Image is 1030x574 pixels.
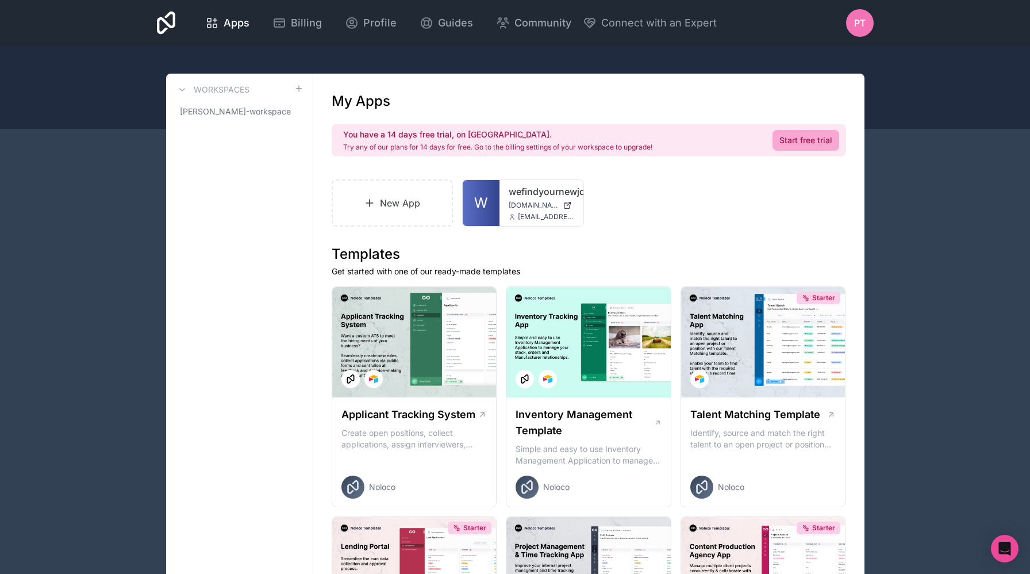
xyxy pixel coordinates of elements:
[991,535,1019,562] div: Open Intercom Messenger
[516,443,662,466] p: Simple and easy to use Inventory Management Application to manage your stock, orders and Manufact...
[718,481,744,493] span: Noloco
[487,10,581,36] a: Community
[343,129,652,140] h2: You have a 14 days free trial, on [GEOGRAPHIC_DATA].
[438,15,473,31] span: Guides
[695,374,704,384] img: Airtable Logo
[363,15,397,31] span: Profile
[224,15,249,31] span: Apps
[518,212,574,221] span: [EMAIL_ADDRESS][DOMAIN_NAME]
[583,15,717,31] button: Connect with an Expert
[690,427,836,450] p: Identify, source and match the right talent to an open project or position with our Talent Matchi...
[196,10,259,36] a: Apps
[463,523,486,533] span: Starter
[369,481,395,493] span: Noloco
[341,427,487,450] p: Create open positions, collect applications, assign interviewers, centralise candidate feedback a...
[175,101,303,122] a: [PERSON_NAME]-workspace
[263,10,331,36] a: Billing
[291,15,322,31] span: Billing
[509,201,558,210] span: [DOMAIN_NAME]
[812,523,835,533] span: Starter
[690,407,820,423] h1: Talent Matching Template
[516,407,654,439] h1: Inventory Management Template
[514,15,571,31] span: Community
[474,194,488,212] span: W
[194,84,249,95] h3: Workspaces
[332,245,846,263] h1: Templates
[812,293,835,303] span: Starter
[854,16,866,30] span: PT
[463,180,499,226] a: W
[332,266,846,277] p: Get started with one of our ready-made templates
[332,92,390,110] h1: My Apps
[369,374,378,384] img: Airtable Logo
[543,374,552,384] img: Airtable Logo
[343,143,652,152] p: Try any of our plans for 14 days for free. Go to the billing settings of your workspace to upgrade!
[332,179,453,227] a: New App
[772,130,839,151] a: Start free trial
[509,201,574,210] a: [DOMAIN_NAME]
[341,407,475,423] h1: Applicant Tracking System
[410,10,482,36] a: Guides
[336,10,406,36] a: Profile
[509,185,574,198] a: wefindyournewjob
[601,15,717,31] span: Connect with an Expert
[543,481,570,493] span: Noloco
[180,106,291,117] span: [PERSON_NAME]-workspace
[175,83,249,97] a: Workspaces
